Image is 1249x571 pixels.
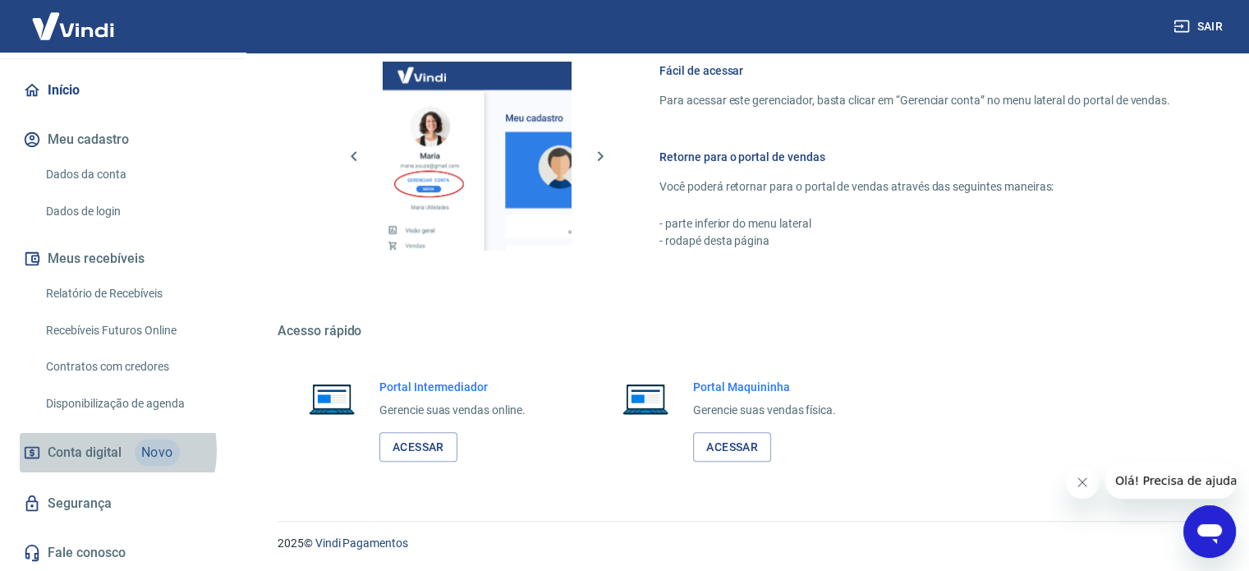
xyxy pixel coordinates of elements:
[20,535,226,571] a: Fale conosco
[20,486,226,522] a: Segurança
[20,241,226,277] button: Meus recebíveis
[693,432,771,463] a: Acessar
[39,158,226,191] a: Dados da conta
[379,379,526,395] h6: Portal Intermediador
[39,277,226,311] a: Relatório de Recebíveis
[383,62,572,251] img: Imagem da dashboard mostrando o botão de gerenciar conta na sidebar no lado esquerdo
[1170,12,1229,42] button: Sair
[659,233,1170,250] p: - rodapé desta página
[278,535,1210,552] p: 2025 ©
[10,12,138,25] span: Olá! Precisa de ajuda?
[1183,505,1236,558] iframe: Botão para abrir a janela de mensagens
[135,440,180,466] span: Novo
[48,441,122,464] span: Conta digital
[1066,466,1099,499] iframe: Fechar mensagem
[315,536,408,550] a: Vindi Pagamentos
[659,215,1170,233] p: - parte inferior do menu lateral
[693,379,836,395] h6: Portal Maquininha
[39,350,226,384] a: Contratos com credores
[659,62,1170,79] h6: Fácil de acessar
[20,1,126,51] img: Vindi
[659,178,1170,196] p: Você poderá retornar para o portal de vendas através das seguintes maneiras:
[20,72,226,108] a: Início
[659,149,1170,165] h6: Retorne para o portal de vendas
[20,122,226,158] button: Meu cadastro
[693,402,836,419] p: Gerencie suas vendas física.
[379,432,457,463] a: Acessar
[1105,463,1236,499] iframe: Mensagem da empresa
[611,379,680,418] img: Imagem de um notebook aberto
[297,379,366,418] img: Imagem de um notebook aberto
[379,402,526,419] p: Gerencie suas vendas online.
[20,433,226,472] a: Conta digitalNovo
[39,195,226,228] a: Dados de login
[278,323,1210,339] h5: Acesso rápido
[39,387,226,421] a: Disponibilização de agenda
[39,314,226,348] a: Recebíveis Futuros Online
[659,92,1170,109] p: Para acessar este gerenciador, basta clicar em “Gerenciar conta” no menu lateral do portal de ven...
